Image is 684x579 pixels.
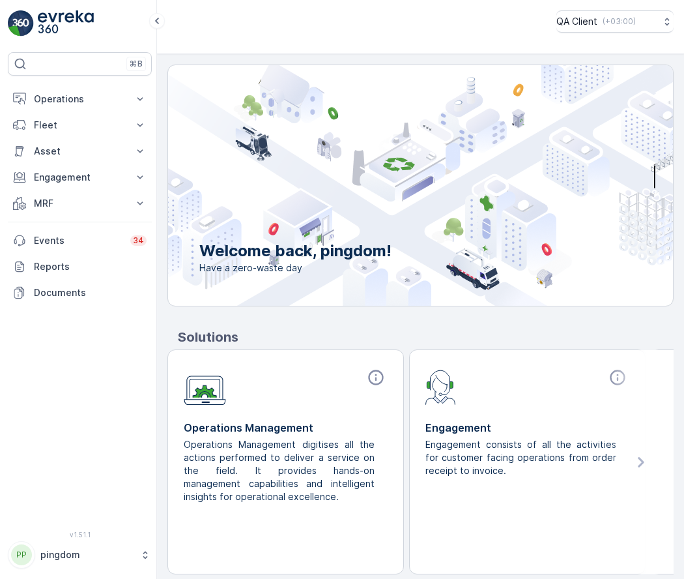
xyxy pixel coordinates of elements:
a: Events34 [8,228,152,254]
img: module-icon [425,368,456,405]
p: Solutions [178,327,674,347]
img: module-icon [184,368,226,406]
span: Have a zero-waste day [199,261,392,275]
img: logo_light-DOdMpM7g.png [38,10,94,37]
p: Engagement consists of all the activities for customer facing operations from order receipt to in... [425,438,619,477]
p: Welcome back, pingdom! [199,241,392,261]
p: 34 [133,235,144,246]
p: Asset [34,145,126,158]
p: Operations [34,93,126,106]
button: PPpingdom [8,541,152,569]
button: Fleet [8,112,152,138]
p: Engagement [34,171,126,184]
div: PP [11,544,32,565]
p: Documents [34,286,147,299]
p: Engagement [425,420,629,436]
p: Events [34,234,122,247]
span: v 1.51.1 [8,531,152,539]
button: Asset [8,138,152,164]
button: Engagement [8,164,152,190]
button: Operations [8,86,152,112]
p: Operations Management digitises all the actions performed to deliver a service on the field. It p... [184,438,377,503]
p: Operations Management [184,420,388,436]
p: Reports [34,260,147,273]
button: QA Client(+03:00) [556,10,674,33]
a: Reports [8,254,152,280]
a: Documents [8,280,152,306]
p: MRF [34,197,126,210]
img: logo [8,10,34,37]
p: Fleet [34,119,126,132]
p: pingdom [40,548,134,561]
p: QA Client [556,15,597,28]
p: ⌘B [130,59,143,69]
img: city illustration [109,65,673,306]
button: MRF [8,190,152,216]
p: ( +03:00 ) [603,16,636,27]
